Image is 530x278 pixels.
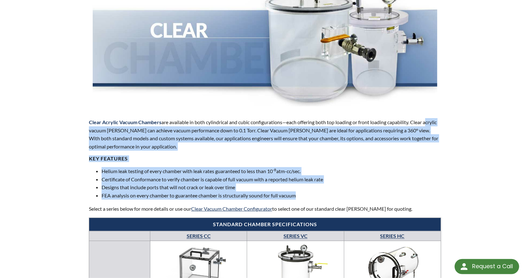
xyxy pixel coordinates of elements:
p: Select a series below for more details or use our to select one of our standard clear [PERSON_NAM... [89,205,441,213]
a: SERIES HC [380,233,405,239]
h4: KEY FEATURES [89,155,441,162]
div: Request a Call [455,259,519,274]
a: SERIES CC [187,233,211,239]
sup: -8 [273,167,276,172]
img: round button [459,262,469,272]
span: Clear Acrylic Vacuum Chambers [89,119,161,125]
li: FEA analysis on every chamber to guarantee chamber is structurally sound for full vacuum [102,191,441,200]
p: are available in both cylindrical and cubic configurations—each offering both top loading or fron... [89,118,441,150]
div: Request a Call [472,259,513,274]
a: SERIES VC [284,233,308,239]
a: Clear Vacuum Chamber Configurator [191,206,272,212]
h4: Standard Chamber Specifications [92,221,438,228]
li: Designs that include ports that will not crack or leak over time [102,183,441,191]
li: Certificate of Conformance to verify chamber is capable of full vacuum with a reported helium lea... [102,175,441,184]
li: Helium leak testing of every chamber with leak rates guaranteed to less than 10 atm-cc/sec. [102,167,441,175]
